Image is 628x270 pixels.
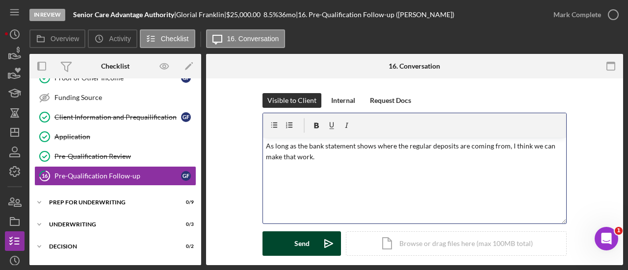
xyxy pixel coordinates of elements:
div: Internal [331,93,355,108]
a: Funding Source [34,88,196,107]
div: Prep for Underwriting [49,199,169,205]
div: In Review [29,9,65,21]
button: Internal [326,93,360,108]
button: Checklist [140,29,195,48]
div: 0 / 9 [176,199,194,205]
div: Funding Source [54,94,196,101]
div: Decision [49,244,169,249]
a: 16Pre-Qualification Follow-upGF [34,166,196,186]
a: Application [34,127,196,147]
label: Checklist [161,35,189,43]
div: 16. Conversation [389,62,440,70]
div: Glorial Franklin | [176,11,226,19]
div: G F [181,112,191,122]
div: Application [54,133,196,141]
p: As long as the bank statement shows where the regular deposits are coming from, I think we can ma... [266,141,564,163]
button: Overview [29,29,85,48]
button: Activity [88,29,137,48]
a: Client Information and PrequailificationGF [34,107,196,127]
div: Mark Complete [553,5,601,25]
div: Send [294,231,310,256]
div: Pre-Qualification Review [54,152,196,160]
label: 16. Conversation [227,35,279,43]
div: Visible to Client [267,93,316,108]
div: Pre-Qualification Follow-up [54,172,181,180]
tspan: 16 [42,172,48,179]
button: Send [262,231,341,256]
div: Underwriting [49,221,169,227]
div: 36 mo [278,11,296,19]
div: $25,000.00 [226,11,263,19]
button: Visible to Client [262,93,321,108]
label: Activity [109,35,131,43]
div: 0 / 2 [176,244,194,249]
div: 0 / 3 [176,221,194,227]
div: | 16. Pre-Qualification Follow-up ([PERSON_NAME]) [296,11,454,19]
div: Checklist [101,62,130,70]
button: Mark Complete [544,5,623,25]
a: Pre-Qualification Review [34,147,196,166]
button: 16. Conversation [206,29,286,48]
div: Request Docs [370,93,411,108]
label: Overview [51,35,79,43]
iframe: Intercom live chat [595,227,618,250]
div: Client Information and Prequailification [54,113,181,121]
b: Senior Care Advantage Authority [73,10,174,19]
div: G F [181,171,191,181]
div: | [73,11,176,19]
div: 8.5 % [263,11,278,19]
button: Request Docs [365,93,416,108]
span: 1 [615,227,623,235]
